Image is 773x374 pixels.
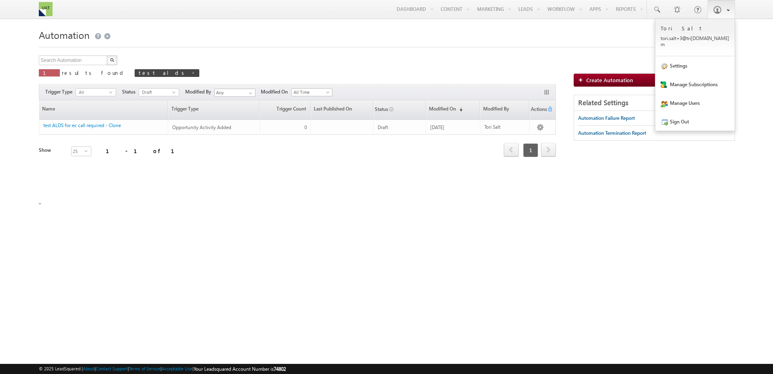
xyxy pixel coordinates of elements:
img: Search [110,58,114,62]
a: All Time [291,88,332,96]
span: 1 [523,143,538,157]
a: Settings [655,56,735,75]
div: Show [39,147,65,154]
span: Automation [39,28,90,41]
input: Type to Search [214,89,256,97]
p: Tori Salt [661,25,729,32]
a: Trigger Type [168,100,259,119]
a: Show All Items [245,89,255,97]
a: Sign Out [655,112,735,131]
span: All Time [291,89,330,96]
span: Modified By [185,88,214,96]
a: Modified By [480,100,529,119]
p: tori. salt+ 3@tri [DOMAIN_NAME] m [661,35,729,47]
span: select [84,149,91,153]
div: _ [39,26,735,229]
a: Automation Failure Report [578,111,635,125]
span: 0 [304,124,307,130]
span: Actions [530,101,547,119]
a: test ALDS for ec call required - Clone [43,122,121,128]
span: 74802 [274,366,286,372]
a: next [541,144,556,157]
div: Related Settings [574,95,735,111]
div: Tori Salt [484,123,526,131]
span: results found [62,69,126,76]
span: Status [122,88,139,96]
img: add_icon.png [578,77,586,82]
span: Draft [139,89,172,96]
span: (sorted descending) [456,106,463,113]
span: 1 [43,69,56,76]
span: Trigger Type [45,88,76,96]
a: Acceptable Use [162,366,192,371]
span: Draft [378,124,388,130]
a: Terms of Service [129,366,161,371]
a: About [83,366,95,371]
a: Trigger Count [260,100,310,119]
a: prev [504,144,519,157]
a: Modified On(sorted descending) [426,100,479,119]
span: prev [504,143,519,157]
span: select [172,90,179,94]
span: Create Automation [586,76,633,83]
span: All [76,89,109,96]
span: Status [374,101,388,119]
span: next [541,143,556,157]
a: Manage Users [655,93,735,112]
span: © 2025 LeadSquared | | | | | [39,365,286,373]
a: Name [39,100,168,119]
div: 1 - 1 of 1 [106,146,184,155]
span: 25 [72,147,84,156]
span: [DATE] [430,124,444,130]
a: Last Published On [311,100,373,119]
span: Your Leadsquared Account Number is [194,366,286,372]
span: Modified On [261,88,291,96]
span: Opportunity Activity Added [172,124,231,130]
a: Automation Termination Report [578,126,646,140]
a: Manage Subscriptions [655,75,735,93]
span: test alds [139,69,187,76]
img: Custom Logo [39,2,53,16]
a: Contact Support [96,366,128,371]
a: Tori Salt tori.salt+3@tri[DOMAIN_NAME]m [655,19,735,56]
div: Automation Termination Report [578,130,646,137]
div: Automation Failure Report [578,115,635,122]
span: select [109,90,116,94]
